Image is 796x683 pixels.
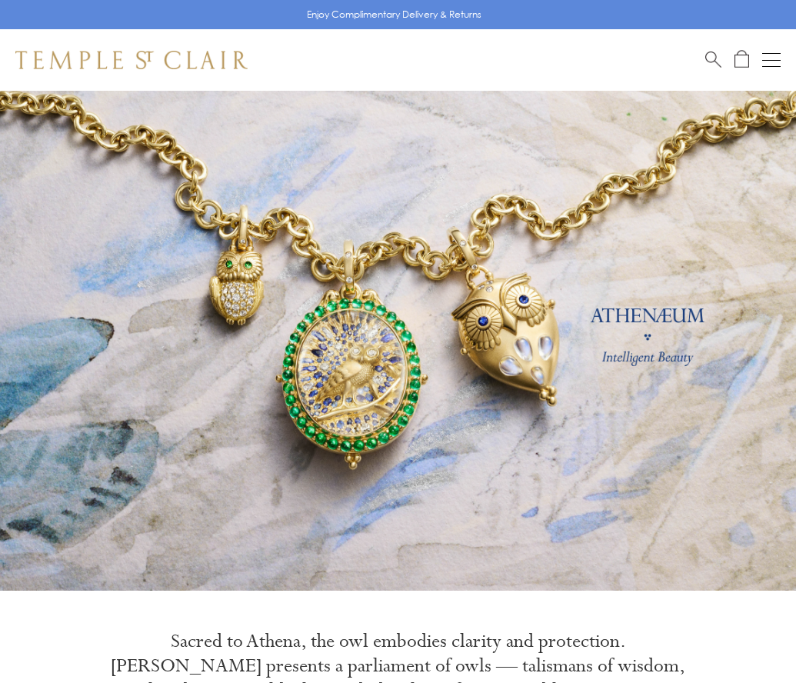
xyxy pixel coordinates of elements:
a: Open Shopping Bag [734,50,749,69]
img: Temple St. Clair [15,51,248,69]
button: Open navigation [762,51,781,69]
p: Enjoy Complimentary Delivery & Returns [307,7,481,22]
a: Search [705,50,721,69]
